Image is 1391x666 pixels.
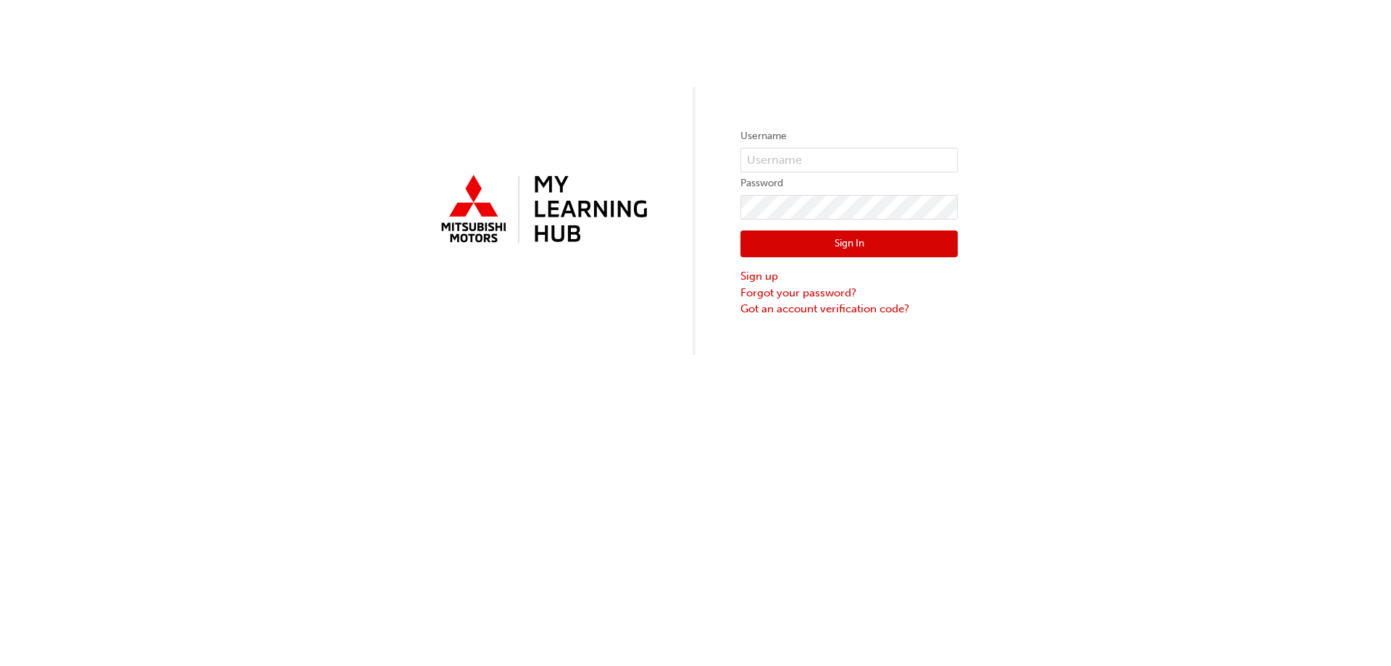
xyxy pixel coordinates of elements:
button: Sign In [740,230,958,258]
label: Password [740,175,958,192]
a: Sign up [740,268,958,285]
img: mmal [433,169,651,251]
input: Username [740,148,958,172]
a: Forgot your password? [740,285,958,301]
label: Username [740,128,958,145]
a: Got an account verification code? [740,301,958,317]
